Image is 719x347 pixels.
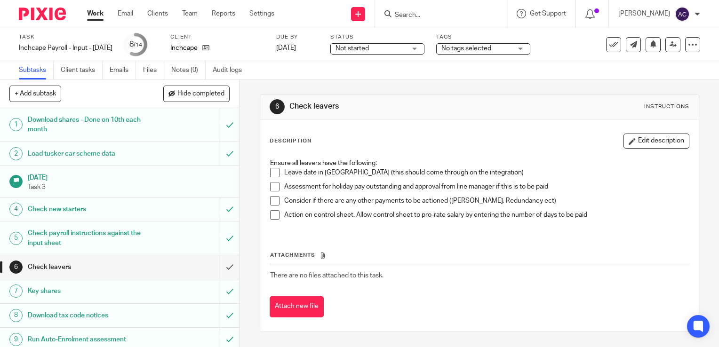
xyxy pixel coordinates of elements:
[28,147,150,161] h1: Load tusker car scheme data
[441,45,491,52] span: No tags selected
[249,9,274,18] a: Settings
[336,45,369,52] span: Not started
[9,203,23,216] div: 4
[9,86,61,102] button: + Add subtask
[134,42,142,47] small: /14
[284,182,689,191] p: Assessment for holiday pay outstanding and approval from line manager if this is to be paid
[28,182,230,192] p: Task 3
[9,118,23,131] div: 1
[9,260,23,274] div: 6
[394,11,479,20] input: Search
[618,9,670,18] p: [PERSON_NAME]
[147,9,168,18] a: Clients
[270,158,689,168] p: Ensure all leavers have the following:
[270,272,383,279] span: There are no files attached to this task.
[28,226,150,250] h1: Check payroll instructions against the input sheet
[330,33,424,41] label: Status
[270,296,324,317] button: Attach new file
[213,61,249,79] a: Audit logs
[129,39,142,50] div: 8
[9,147,23,160] div: 2
[28,284,150,298] h1: Key shares
[212,9,235,18] a: Reports
[110,61,136,79] a: Emails
[143,61,164,79] a: Files
[171,61,206,79] a: Notes (0)
[19,8,66,20] img: Pixie
[284,196,689,205] p: Consider if there are any other payments to be actioned ([PERSON_NAME], Redundancy ect)
[118,9,133,18] a: Email
[623,134,689,149] button: Edit description
[270,137,312,145] p: Description
[289,102,499,111] h1: Check leavers
[270,252,315,258] span: Attachments
[644,103,689,110] div: Instructions
[182,9,198,18] a: Team
[276,45,296,51] span: [DATE]
[19,33,112,41] label: Task
[19,43,112,53] div: Inchcape Payroll - Input - [DATE]
[170,33,264,41] label: Client
[28,113,150,137] h1: Download shares - Done on 10th each month
[19,61,54,79] a: Subtasks
[28,332,150,347] h1: Run Auto-Enrolment assessment
[28,171,230,182] h1: [DATE]
[530,10,566,17] span: Get Support
[61,61,103,79] a: Client tasks
[163,86,230,102] button: Hide completed
[9,284,23,298] div: 7
[9,309,23,322] div: 8
[284,210,689,220] p: Action on control sheet. Allow control sheet to pro-rate salary by entering the number of days to...
[28,202,150,216] h1: Check new starters
[276,33,319,41] label: Due by
[170,43,198,53] p: Inchcape
[9,333,23,346] div: 9
[284,168,689,177] p: Leave date in [GEOGRAPHIC_DATA] (this should come through on the integration)
[436,33,530,41] label: Tags
[675,7,690,22] img: svg%3E
[28,260,150,274] h1: Check leavers
[28,308,150,323] h1: Download tax code notices
[9,232,23,245] div: 5
[19,43,112,53] div: Inchcape Payroll - Input - August 2025
[270,99,285,114] div: 6
[177,90,224,98] span: Hide completed
[87,9,104,18] a: Work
